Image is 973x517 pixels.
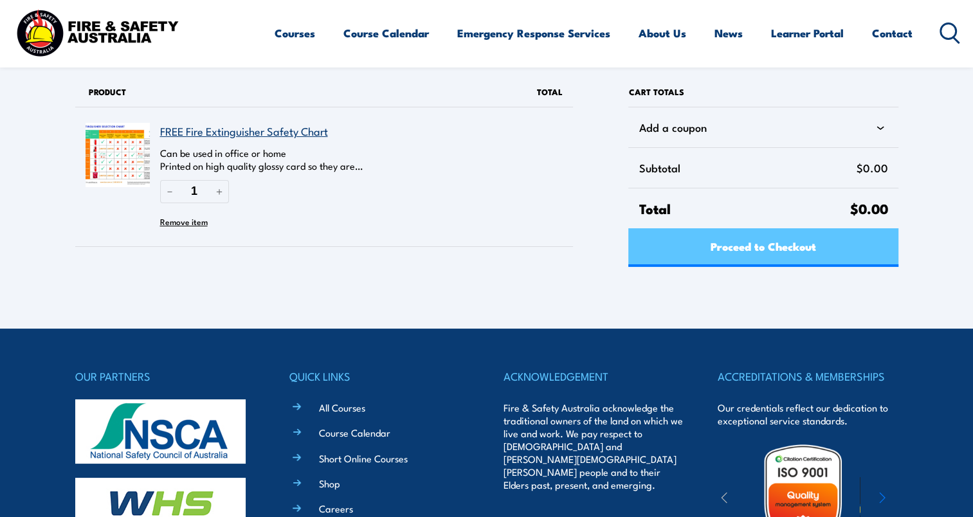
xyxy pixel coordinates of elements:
a: News [714,16,743,50]
p: Our credentials reflect our dedication to exceptional service standards. [718,401,898,427]
a: Courses [275,16,315,50]
span: Total [639,199,850,218]
a: Learner Portal [771,16,844,50]
span: Product [89,86,126,98]
a: All Courses [319,401,365,414]
h2: Cart totals [628,77,898,107]
a: Contact [872,16,913,50]
span: Total [537,86,563,98]
a: Shop [319,476,340,490]
a: Course Calendar [343,16,429,50]
div: Add a coupon [639,118,887,137]
a: Careers [319,502,353,515]
h4: QUICK LINKS [289,367,469,385]
span: Proceed to Checkout [711,229,816,263]
a: About Us [639,16,686,50]
a: FREE Fire Extinguisher Safety Chart [160,123,328,139]
input: Quantity of FREE Fire Extinguisher Safety Chart in your cart. [179,180,210,203]
h4: ACCREDITATIONS & MEMBERSHIPS [718,367,898,385]
p: Fire & Safety Australia acknowledge the traditional owners of the land on which we live and work.... [504,401,684,491]
button: Increase quantity of FREE Fire Extinguisher Safety Chart [210,180,229,203]
img: nsca-logo-footer [75,399,246,464]
a: Short Online Courses [319,451,408,465]
p: Can be used in office or home Printed on high quality glossy card so they are… [160,147,498,172]
h4: OUR PARTNERS [75,367,255,385]
button: Reduce quantity of FREE Fire Extinguisher Safety Chart [160,180,179,203]
button: Remove FREE Fire Extinguisher Safety Chart from cart [160,212,208,231]
span: Subtotal [639,158,856,177]
a: Emergency Response Services [457,16,610,50]
h4: ACKNOWLEDGEMENT [504,367,684,385]
a: Course Calendar [319,426,390,439]
img: FREE Fire Extinguisher Safety Chart [86,123,150,187]
a: Proceed to Checkout [628,228,898,267]
span: $0.00 [857,158,888,177]
span: $0.00 [850,197,888,219]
